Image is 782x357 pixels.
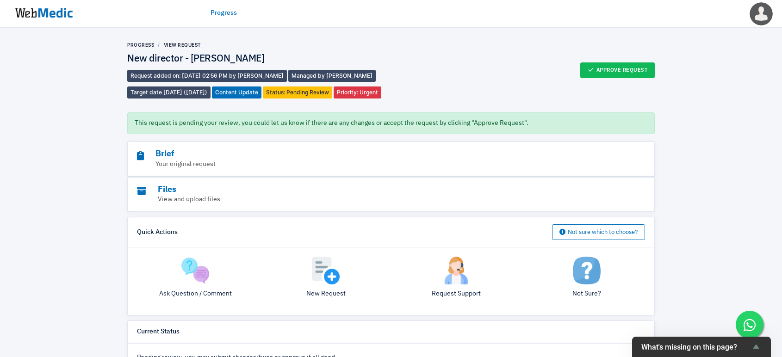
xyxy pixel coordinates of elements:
button: Approve Request [580,62,655,78]
p: View and upload files [137,195,594,204]
span: Request added on: [DATE] 02:56 PM by [PERSON_NAME] [127,70,287,82]
div: This request is pending your review, you could let us know if there are any changes or accept the... [127,112,655,134]
p: Your original request [137,160,594,169]
h3: Files [137,185,594,195]
h4: New director - [PERSON_NAME] [127,53,391,65]
a: Progress [211,8,237,18]
p: New Request [267,289,384,299]
span: Target date [DATE] ([DATE]) [127,86,211,98]
img: add.png [312,257,340,284]
h3: Brief [137,149,594,160]
h6: Current Status [137,328,180,336]
p: Ask Question / Comment [137,289,254,299]
a: View Request [164,42,201,48]
p: Request Support [398,289,515,299]
img: question.png [181,257,209,284]
span: Managed by [PERSON_NAME] [288,70,376,82]
img: support.png [442,257,470,284]
img: not-sure.png [573,257,601,284]
span: Content Update [212,86,261,98]
h6: Quick Actions [137,228,178,237]
button: Not sure which to choose? [552,224,645,240]
nav: breadcrumb [127,42,391,49]
button: Show survey - What's missing on this page? [641,341,762,352]
span: Status: Pending Review [263,86,332,98]
p: Not Sure? [528,289,645,299]
span: What's missing on this page? [641,343,751,351]
span: Priority: Urgent [334,86,381,98]
a: Progress [127,42,154,48]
